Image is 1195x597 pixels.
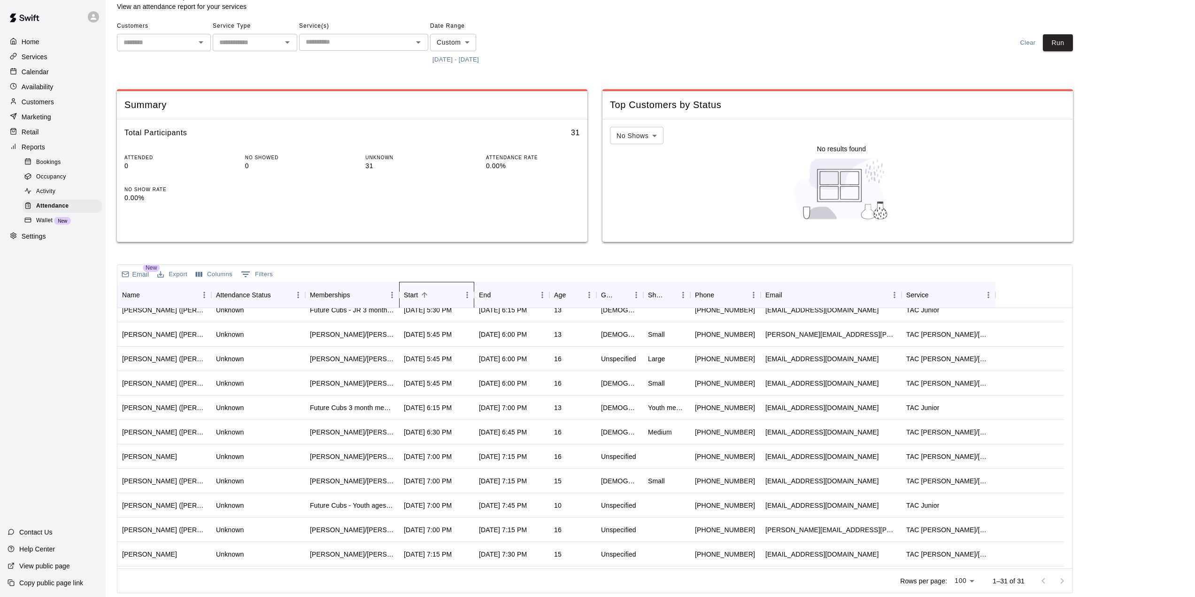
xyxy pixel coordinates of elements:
[554,427,562,437] div: 16
[765,525,897,535] div: jonathan.carter@axaltacs.com
[906,282,929,308] div: Service
[122,330,207,339] div: Ben Zatz (Jessica Zatz)
[23,170,106,184] a: Occupancy
[616,288,629,302] button: Sort
[817,144,866,154] p: No results found
[695,476,755,486] div: +12012403148
[887,288,902,302] button: Menu
[23,156,102,169] div: Bookings
[23,171,102,184] div: Occupancy
[124,127,187,139] h6: Total Participants
[124,186,218,193] p: NO SHOW RATE
[765,403,879,412] div: mlahey@wmrhsd.org
[8,110,98,124] a: Marketing
[765,282,782,308] div: Email
[648,354,665,364] div: Large
[695,282,714,308] div: Phone
[22,142,45,152] p: Reports
[22,82,54,92] p: Availability
[216,305,244,315] div: Unknown
[310,379,394,388] div: Todd/Brad- 3 Month Membership - 2x per week
[648,403,686,412] div: Youth medium
[310,354,394,364] div: Todd/Brad - 6 Month Membership - 2x per week, Tom/Mike - 6 Month Membership - 2x per week
[310,403,394,412] div: Future Cubs 3 month membership - Ages 13+, Future Cubs - Adv - 3 month membership
[36,202,69,211] span: Attendance
[479,354,527,364] div: Sep 10, 2025, 6:00 PM
[404,501,452,510] div: Sep 10, 2025, 7:00 PM
[601,550,636,559] div: Unspecified
[582,288,596,302] button: Menu
[155,267,190,282] button: Export
[765,550,879,559] div: ghesse202@gmail.com
[695,379,755,388] div: +19176037105
[554,354,562,364] div: 16
[122,282,140,308] div: Name
[404,476,452,486] div: Sep 10, 2025, 7:00 PM
[8,50,98,64] a: Services
[418,288,431,302] button: Sort
[36,187,55,196] span: Activity
[479,452,527,461] div: Sep 10, 2025, 7:15 PM
[122,452,177,461] div: Andrew Censullo
[22,97,54,107] p: Customers
[216,476,244,486] div: Unknown
[291,288,305,302] button: Menu
[610,127,663,144] div: No Shows
[554,476,562,486] div: 15
[8,35,98,49] a: Home
[124,161,218,171] p: 0
[648,379,665,388] div: Small
[1013,34,1043,52] button: Clear
[23,200,102,213] div: Attendance
[8,65,98,79] a: Calendar
[239,267,275,282] button: Show filters
[271,288,284,302] button: Sort
[906,379,991,388] div: TAC Todd/Brad
[601,305,639,315] div: Male
[8,125,98,139] div: Retail
[554,282,566,308] div: Age
[695,452,755,461] div: +19735242973
[8,80,98,94] div: Availability
[474,282,549,308] div: End
[216,427,244,437] div: Unknown
[8,229,98,243] a: Settings
[663,288,676,302] button: Sort
[601,282,616,308] div: Gender
[23,214,102,227] div: WalletNew
[601,330,639,339] div: Male
[122,354,207,364] div: Anthony Mustcciuolo (Anthony Mustacciuolo)
[906,476,991,486] div: TAC Todd/Brad
[479,550,527,559] div: Sep 10, 2025, 7:30 PM
[906,501,939,510] div: TAC Junior
[491,288,504,302] button: Sort
[213,19,297,34] span: Service Type
[695,550,755,559] div: +12017870217
[929,288,942,302] button: Sort
[299,19,428,34] span: Service(s)
[486,154,580,161] p: ATTENDANCE RATE
[479,282,491,308] div: End
[554,501,562,510] div: 10
[22,37,39,47] p: Home
[23,155,106,170] a: Bookings
[554,305,562,315] div: 13
[479,305,527,315] div: Sep 10, 2025, 6:15 PM
[310,501,394,510] div: Future Cubs - Youth ages 9-12 3 month membership , Future Cubs - JR 3 month Membership
[310,282,350,308] div: Memberships
[404,330,452,339] div: Sep 10, 2025, 5:45 PM
[365,154,459,161] p: UNKNOWN
[906,403,939,412] div: TAC Junior
[404,427,452,437] div: Sep 10, 2025, 6:30 PM
[122,305,207,315] div: EJ Thomas (Anice Thomas)
[906,427,991,437] div: TAC Todd/Brad
[23,185,106,199] a: Activity
[601,476,639,486] div: Male
[554,403,562,412] div: 13
[486,161,580,171] p: 0.00%
[479,403,527,412] div: Sep 10, 2025, 7:00 PM
[22,112,51,122] p: Marketing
